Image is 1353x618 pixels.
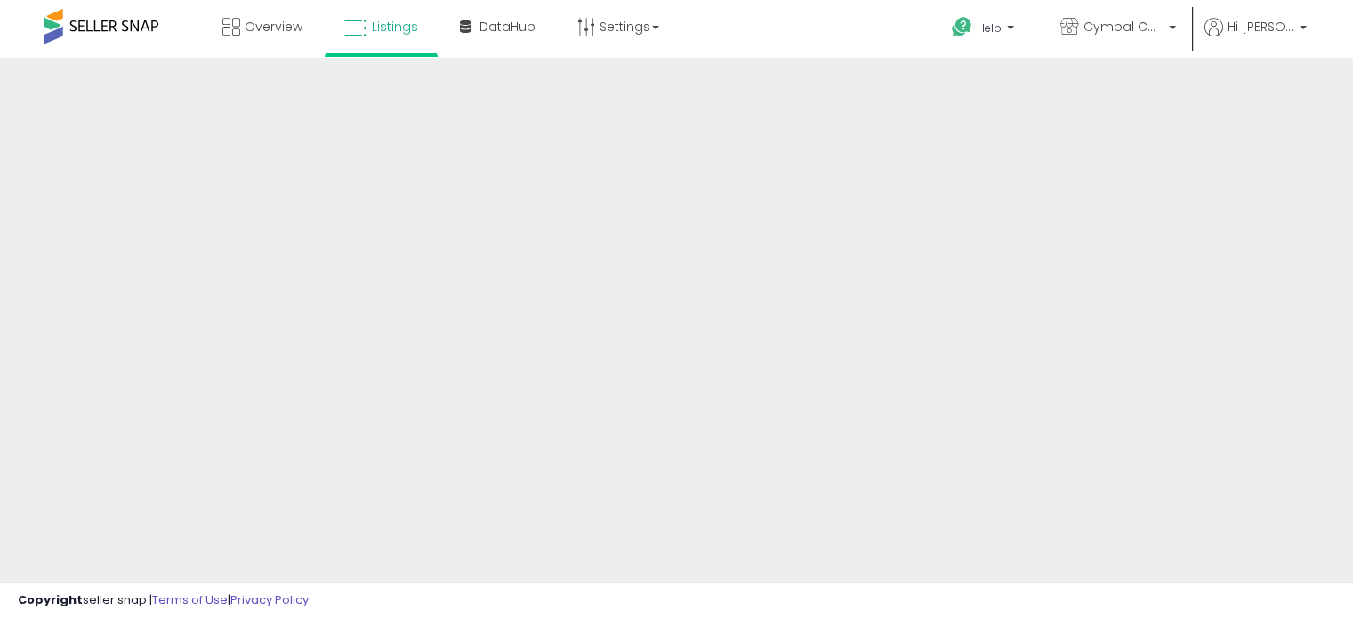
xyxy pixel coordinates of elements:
[1228,18,1294,36] span: Hi [PERSON_NAME]
[152,591,228,608] a: Terms of Use
[938,3,1032,58] a: Help
[18,591,83,608] strong: Copyright
[978,20,1002,36] span: Help
[18,592,309,609] div: seller snap | |
[1083,18,1164,36] span: Cymbal Communications
[479,18,536,36] span: DataHub
[230,591,309,608] a: Privacy Policy
[1204,18,1307,58] a: Hi [PERSON_NAME]
[245,18,302,36] span: Overview
[951,16,973,38] i: Get Help
[372,18,418,36] span: Listings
